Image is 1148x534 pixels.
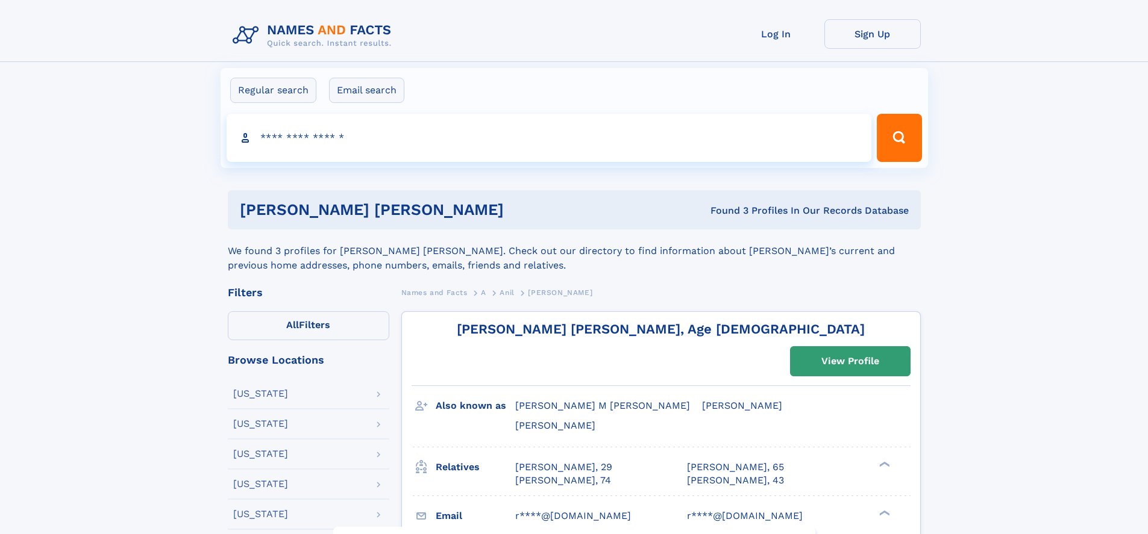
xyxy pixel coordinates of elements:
h1: [PERSON_NAME] [PERSON_NAME] [240,202,607,217]
span: [PERSON_NAME] [702,400,782,411]
label: Regular search [230,78,316,103]
div: [US_STATE] [233,449,288,459]
div: Filters [228,287,389,298]
span: All [286,319,299,331]
input: search input [227,114,872,162]
div: Browse Locations [228,355,389,365]
img: Logo Names and Facts [228,19,401,52]
div: Found 3 Profiles In Our Records Database [607,204,909,217]
a: Sign Up [824,19,921,49]
button: Search Button [877,114,921,162]
div: [US_STATE] [233,479,288,489]
div: [US_STATE] [233,509,288,519]
div: View Profile [821,347,879,375]
a: [PERSON_NAME], 65 [687,461,784,474]
a: Names and Facts [401,285,468,300]
span: A [481,288,486,297]
a: [PERSON_NAME], 74 [515,474,611,487]
h3: Also known as [436,396,515,416]
a: [PERSON_NAME] [PERSON_NAME], Age [DEMOGRAPHIC_DATA] [457,321,865,337]
span: [PERSON_NAME] [515,420,595,431]
a: Log In [728,19,824,49]
a: [PERSON_NAME], 43 [687,474,784,487]
a: [PERSON_NAME], 29 [515,461,612,474]
h3: Email [436,506,515,526]
span: Anil [500,288,514,297]
h3: Relatives [436,457,515,477]
div: [US_STATE] [233,419,288,429]
label: Email search [329,78,404,103]
label: Filters [228,311,389,340]
a: A [481,285,486,300]
div: [US_STATE] [233,389,288,399]
div: ❯ [876,509,891,517]
a: View Profile [791,347,910,376]
span: [PERSON_NAME] M [PERSON_NAME] [515,400,690,411]
div: We found 3 profiles for [PERSON_NAME] [PERSON_NAME]. Check out our directory to find information ... [228,229,921,273]
a: Anil [500,285,514,300]
div: ❯ [876,460,891,468]
span: [PERSON_NAME] [528,288,592,297]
